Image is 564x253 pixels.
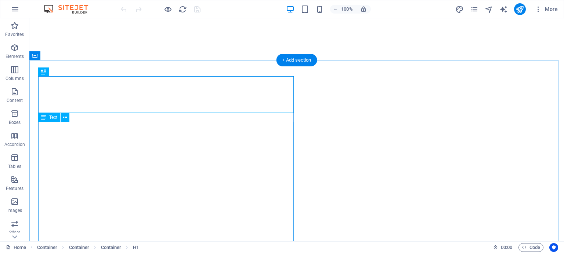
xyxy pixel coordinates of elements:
[330,5,356,14] button: 100%
[549,243,558,252] button: Usercentrics
[532,3,561,15] button: More
[455,5,464,14] button: design
[514,3,526,15] button: publish
[501,243,512,252] span: 00 00
[133,243,139,252] span: Click to select. Double-click to edit
[276,54,317,66] div: + Add section
[6,54,24,59] p: Elements
[7,208,22,213] p: Images
[485,5,493,14] i: Navigator
[493,243,513,252] h6: Session time
[535,5,558,13] span: More
[4,142,25,147] p: Accordion
[360,6,367,12] i: On resize automatically adjust zoom level to fit chosen device.
[163,5,172,14] button: Click here to leave preview mode and continue editing
[42,5,97,14] img: Editor Logo
[455,5,464,14] i: Design (Ctrl+Alt+Y)
[8,164,21,169] p: Tables
[7,98,23,103] p: Content
[516,5,524,14] i: Publish
[470,5,478,14] i: Pages (Ctrl+Alt+S)
[9,230,21,235] p: Slider
[37,243,139,252] nav: breadcrumb
[178,5,187,14] button: reload
[341,5,353,14] h6: 100%
[37,243,58,252] span: Click to select. Double-click to edit
[506,245,507,250] span: :
[6,243,26,252] a: Click to cancel selection. Double-click to open Pages
[522,243,540,252] span: Code
[178,5,187,14] i: Reload page
[6,76,24,81] p: Columns
[485,5,493,14] button: navigator
[101,243,122,252] span: Click to select. Double-click to edit
[518,243,543,252] button: Code
[49,115,57,120] span: Text
[5,32,24,37] p: Favorites
[499,5,508,14] button: text_generator
[470,5,479,14] button: pages
[69,243,90,252] span: Click to select. Double-click to edit
[9,120,21,125] p: Boxes
[499,5,508,14] i: AI Writer
[6,186,23,191] p: Features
